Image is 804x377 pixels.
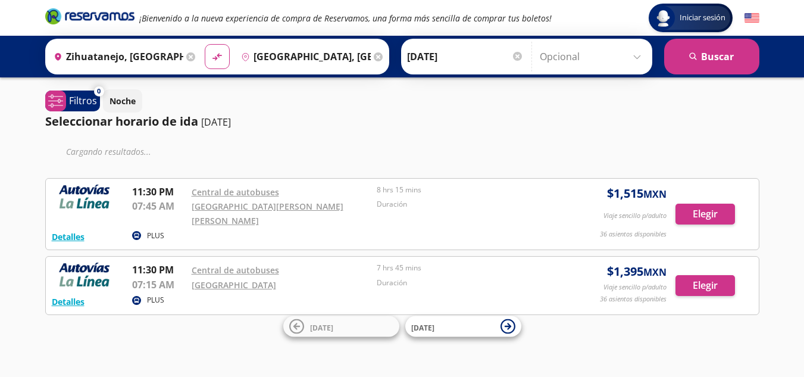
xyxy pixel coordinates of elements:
button: Noche [103,89,142,113]
small: MXN [643,266,667,279]
img: RESERVAMOS [52,185,117,208]
span: $ 1,515 [607,185,667,202]
p: 7 hrs 45 mins [377,263,556,273]
p: 07:15 AM [132,278,186,292]
i: Brand Logo [45,7,134,25]
img: RESERVAMOS [52,263,117,286]
button: English [744,11,759,26]
em: ¡Bienvenido a la nueva experiencia de compra de Reservamos, una forma más sencilla de comprar tus... [139,13,552,24]
small: MXN [643,188,667,201]
input: Buscar Destino [236,42,371,71]
p: 36 asientos disponibles [600,294,667,304]
input: Buscar Origen [49,42,183,71]
p: Seleccionar horario de ida [45,113,198,130]
button: [DATE] [405,316,521,337]
button: Detalles [52,295,85,308]
span: Iniciar sesión [675,12,730,24]
a: Central de autobuses [192,186,279,198]
p: 8 hrs 15 mins [377,185,556,195]
p: 07:45 AM [132,199,186,213]
button: Elegir [675,204,735,225]
span: $ 1,395 [607,263,667,281]
a: Central de autobuses [192,264,279,276]
span: [DATE] [310,322,333,332]
span: 0 [97,86,101,96]
p: Viaje sencillo p/adulto [603,211,667,221]
p: [DATE] [201,115,231,129]
p: Noche [110,95,136,107]
p: PLUS [147,295,164,306]
a: [GEOGRAPHIC_DATA][PERSON_NAME][PERSON_NAME] [192,201,343,226]
button: 0Filtros [45,91,100,111]
p: 11:30 PM [132,185,186,199]
a: [GEOGRAPHIC_DATA] [192,279,276,291]
em: Cargando resultados ... [66,146,151,157]
p: Duración [377,199,556,210]
p: PLUS [147,230,164,241]
p: 36 asientos disponibles [600,229,667,239]
button: Detalles [52,230,85,243]
button: Elegir [675,275,735,296]
p: 11:30 PM [132,263,186,277]
button: [DATE] [283,316,399,337]
input: Opcional [540,42,646,71]
p: Viaje sencillo p/adulto [603,282,667,292]
p: Filtros [69,94,97,108]
a: Brand Logo [45,7,134,29]
span: [DATE] [411,322,434,332]
p: Duración [377,278,556,288]
input: Elegir Fecha [407,42,524,71]
button: Buscar [664,39,759,74]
